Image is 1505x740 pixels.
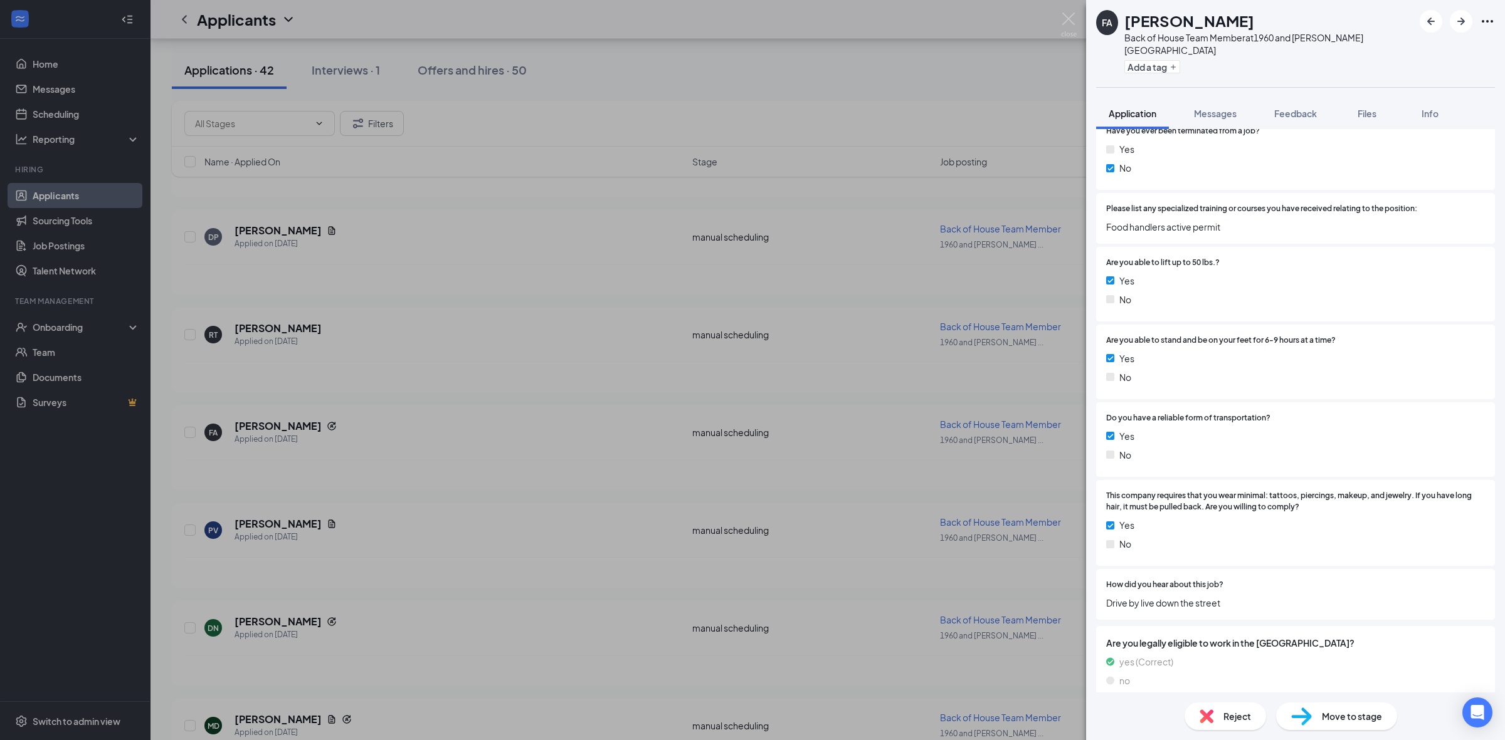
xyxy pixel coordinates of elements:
span: no [1119,674,1130,687]
span: Food handlers active permit [1106,220,1485,234]
span: No [1119,370,1131,384]
svg: Plus [1170,63,1177,71]
div: Back of House Team Member at 1960 and [PERSON_NAME][GEOGRAPHIC_DATA] [1124,31,1413,56]
span: yes (Correct) [1119,655,1173,669]
span: No [1119,293,1131,306]
span: No [1119,537,1131,551]
span: Yes [1119,142,1134,156]
span: Are you legally eligible to work in the [GEOGRAPHIC_DATA]? [1106,636,1485,650]
span: Messages [1194,108,1237,119]
div: FA [1102,16,1112,29]
svg: Ellipses [1480,14,1495,29]
span: Reject [1223,709,1251,723]
button: ArrowLeftNew [1420,10,1442,33]
span: No [1119,448,1131,462]
span: Yes [1119,274,1134,288]
span: Yes [1119,429,1134,443]
span: Yes [1119,518,1134,532]
div: Open Intercom Messenger [1462,697,1492,727]
span: Have you ever been terminated from a job? [1106,125,1260,137]
span: No [1119,161,1131,175]
span: Yes [1119,352,1134,365]
svg: ArrowRight [1454,14,1469,29]
span: Please list any specialized training or courses you have received relating to the position: [1106,203,1417,215]
h1: [PERSON_NAME] [1124,10,1254,31]
span: Do you have a reliable form of transportation? [1106,412,1270,424]
button: PlusAdd a tag [1124,60,1180,73]
span: Move to stage [1322,709,1382,723]
span: Are you able to stand and be on your feet for 6-9 hours at a time? [1106,335,1336,347]
span: Are you able to lift up to 50 lbs.? [1106,257,1220,269]
span: Drive by live down the street [1106,596,1485,610]
span: Feedback [1274,108,1317,119]
svg: ArrowLeftNew [1423,14,1439,29]
span: This company requires that you wear minimal: tattoos, piercings, makeup, and jewelry. If you have... [1106,490,1485,514]
span: How did you hear about this job? [1106,579,1223,591]
button: ArrowRight [1450,10,1472,33]
span: Info [1422,108,1439,119]
span: Files [1358,108,1376,119]
span: Application [1109,108,1156,119]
